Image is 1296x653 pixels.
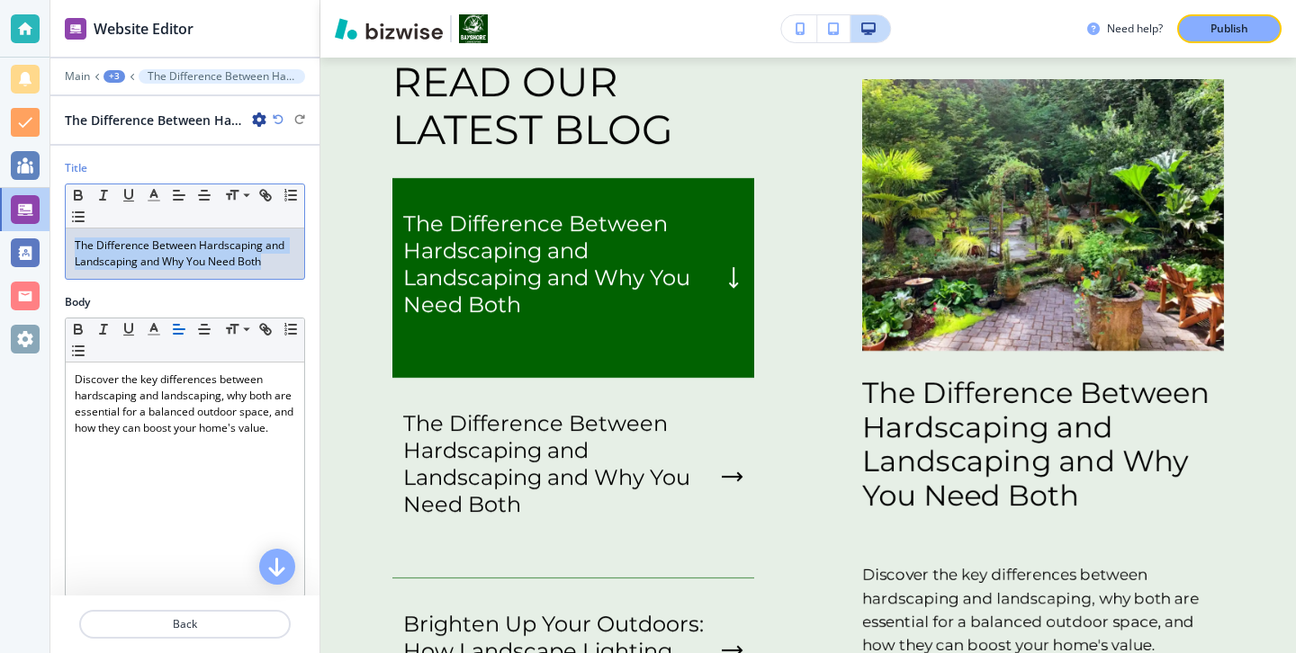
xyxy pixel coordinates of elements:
img: 1f100b7088928f383a7c6f08bc1ceea4.webp [862,79,1224,351]
button: The Difference Between Hardscaping and Landscaping and Why You Need Both [139,69,305,84]
img: Your Logo [459,14,488,43]
h2: Website Editor [94,18,193,40]
img: editor icon [65,18,86,40]
button: +3 [103,70,125,83]
p: The Difference Between Hardscaping and Landscaping and Why You Need Both [148,70,296,83]
p: The Difference Between Hardscaping and Landscaping and Why You Need Both [403,410,715,518]
h2: The Difference Between Hardscaping and Landscaping and Why You Need Both [65,111,245,130]
button: Publish [1177,14,1282,43]
button: The Difference Between Hardscaping and Landscaping and Why You Need Both [392,378,754,578]
p: The Difference Between Hardscaping and Landscaping and Why You Need Both [403,210,715,318]
img: Bizwise Logo [335,18,443,40]
button: Main [65,70,90,83]
p: Back [81,616,289,632]
button: Back [79,610,291,639]
p: Publish [1210,21,1248,37]
p: READ OUR LATEST BLOG [392,58,754,153]
p: The Difference Between Hardscaping and Landscaping and Why You Need Both [862,376,1224,513]
h2: Title [65,160,87,176]
button: The Difference Between Hardscaping and Landscaping and Why You Need Both [392,178,754,378]
p: The Difference Between Hardscaping and Landscaping and Why You Need Both [75,237,295,270]
h3: Need help? [1107,21,1163,37]
p: Discover the key differences between hardscaping and landscaping, why both are essential for a ba... [75,371,295,436]
h2: Body [65,294,90,310]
